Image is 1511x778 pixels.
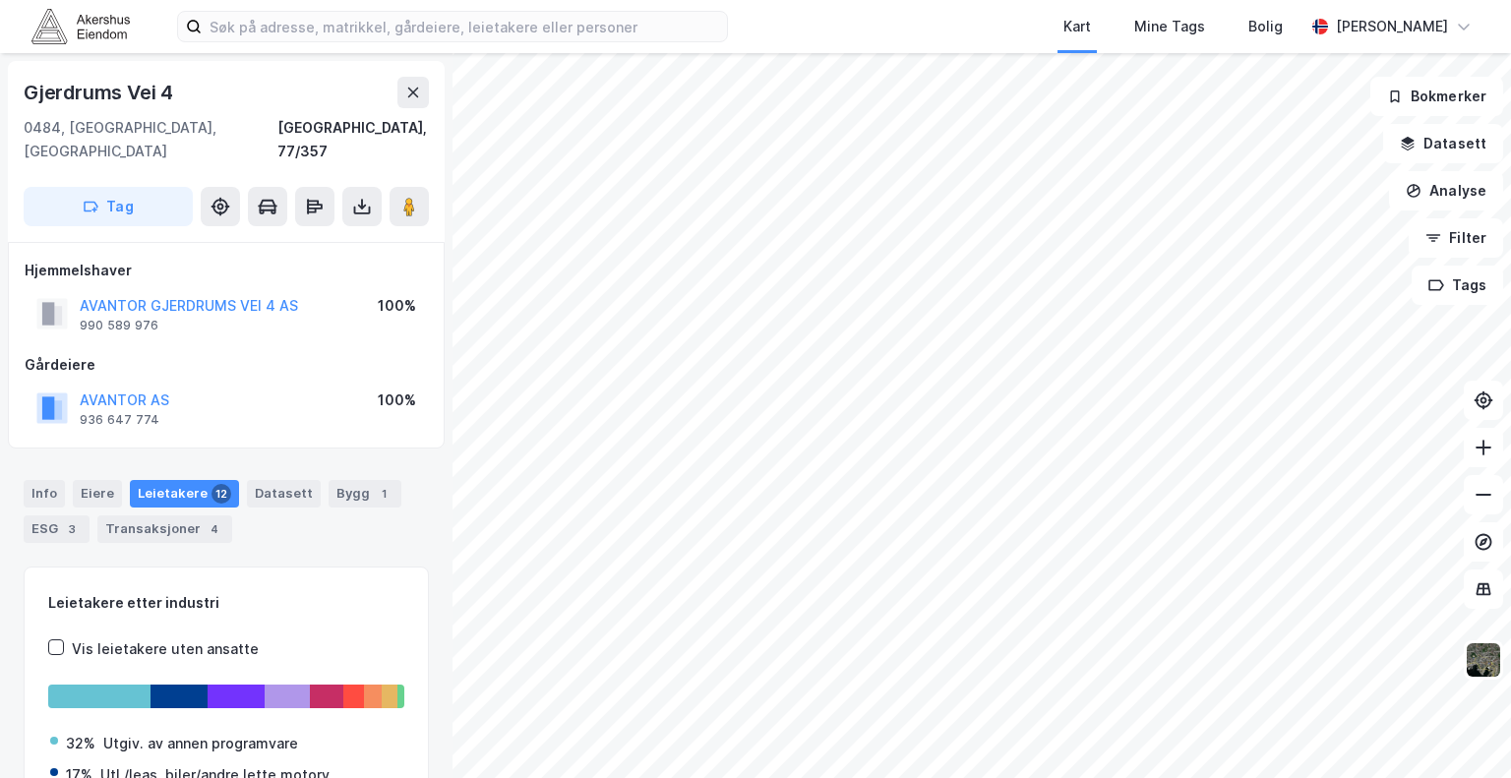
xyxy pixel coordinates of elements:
[212,484,231,504] div: 12
[378,389,416,412] div: 100%
[97,515,232,543] div: Transaksjoner
[80,318,158,333] div: 990 589 976
[202,12,727,41] input: Søk på adresse, matrikkel, gårdeiere, leietakere eller personer
[25,353,428,377] div: Gårdeiere
[72,637,259,661] div: Vis leietakere uten ansatte
[1248,15,1283,38] div: Bolig
[24,77,177,108] div: Gjerdrums Vei 4
[80,412,159,428] div: 936 647 774
[1063,15,1091,38] div: Kart
[62,519,82,539] div: 3
[31,9,130,43] img: akershus-eiendom-logo.9091f326c980b4bce74ccdd9f866810c.svg
[1413,684,1511,778] iframe: Chat Widget
[329,480,401,508] div: Bygg
[1370,77,1503,116] button: Bokmerker
[48,591,404,615] div: Leietakere etter industri
[24,187,193,226] button: Tag
[1134,15,1205,38] div: Mine Tags
[73,480,122,508] div: Eiere
[103,732,298,755] div: Utgiv. av annen programvare
[378,294,416,318] div: 100%
[24,515,90,543] div: ESG
[24,480,65,508] div: Info
[1465,641,1502,679] img: 9k=
[277,116,429,163] div: [GEOGRAPHIC_DATA], 77/357
[247,480,321,508] div: Datasett
[205,519,224,539] div: 4
[66,732,95,755] div: 32%
[130,480,239,508] div: Leietakere
[1383,124,1503,163] button: Datasett
[1413,684,1511,778] div: Kontrollprogram for chat
[25,259,428,282] div: Hjemmelshaver
[24,116,277,163] div: 0484, [GEOGRAPHIC_DATA], [GEOGRAPHIC_DATA]
[374,484,393,504] div: 1
[1336,15,1448,38] div: [PERSON_NAME]
[1412,266,1503,305] button: Tags
[1409,218,1503,258] button: Filter
[1389,171,1503,210] button: Analyse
